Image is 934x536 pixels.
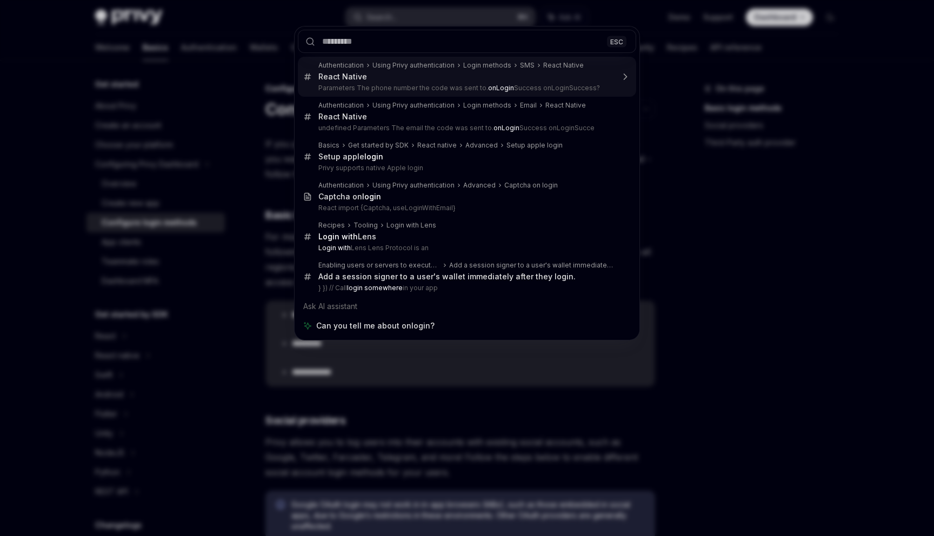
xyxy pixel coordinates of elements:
[493,124,519,132] b: onLogin
[417,141,457,150] div: React native
[372,101,455,110] div: Using Privy authentication
[545,101,586,110] div: React Native
[318,244,613,252] p: Lens Lens Protocol is an
[318,181,364,190] div: Authentication
[506,141,563,150] div: Setup apple login
[318,112,367,122] div: React Native
[347,284,403,292] b: login somewhere
[318,124,613,132] p: undefined Parameters The email the code was sent to. Success onLoginSucce
[543,61,584,70] div: React Native
[318,101,364,110] div: Authentication
[318,141,339,150] div: Basics
[348,141,409,150] div: Get started by SDK
[520,61,535,70] div: SMS
[318,221,345,230] div: Recipes
[488,84,514,92] b: onLogin
[520,101,537,110] div: Email
[316,320,435,331] span: Can you tell me about onlogin?
[463,101,511,110] div: Login methods
[318,152,383,162] div: Setup apple
[607,36,626,47] div: ESC
[372,61,455,70] div: Using Privy authentication
[318,244,351,252] b: Login with
[318,232,358,241] b: Login with
[318,261,441,270] div: Enabling users or servers to execute transactions
[318,84,613,92] p: Parameters The phone number the code was sent to. Success onLoginSuccess?
[318,61,364,70] div: Authentication
[318,272,576,282] div: Add a session signer to a user's wallet immediately after they login.
[353,221,378,230] div: Tooling
[298,297,636,316] div: Ask AI assistant
[318,284,613,292] p: } }) // Call in your app
[463,181,496,190] div: Advanced
[318,204,613,212] p: React import {Captcha, useLoginWithEmail}
[465,141,498,150] div: Advanced
[372,181,455,190] div: Using Privy authentication
[318,192,381,202] div: Captcha on
[449,261,613,270] div: Add a session signer to a user's wallet immediately after they login.
[364,152,383,161] b: login
[318,164,613,172] p: Privy supports native Apple login
[504,181,558,190] div: Captcha on login
[386,221,436,230] div: Login with Lens
[362,192,381,201] b: login
[318,232,376,242] div: Lens
[463,61,511,70] div: Login methods
[318,72,367,82] div: React Native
